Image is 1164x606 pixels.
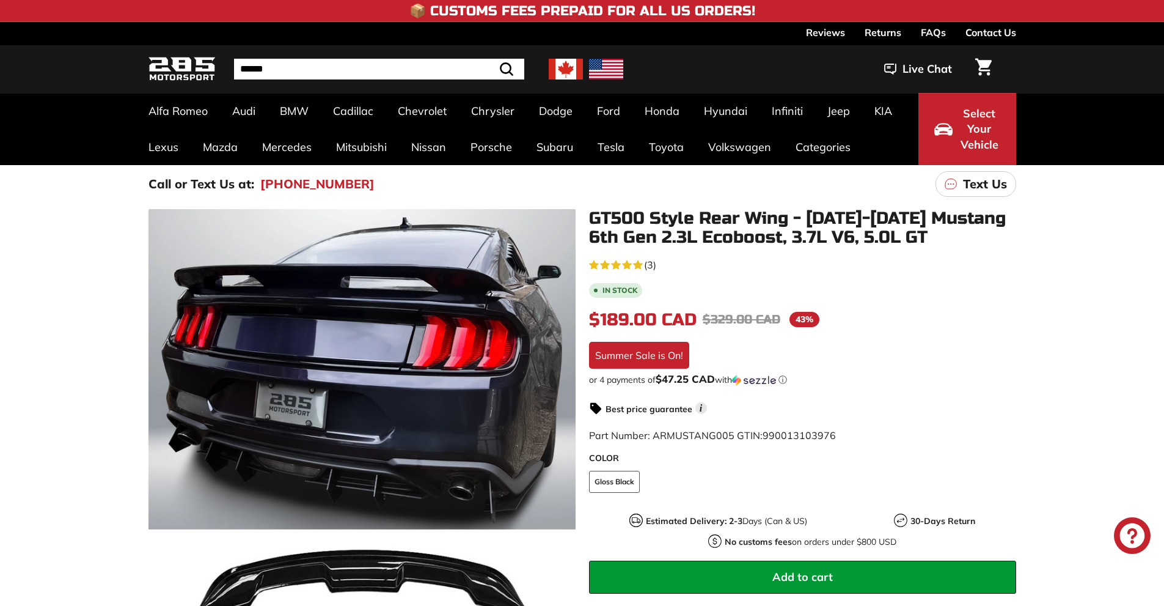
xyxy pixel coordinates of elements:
a: Dodge [527,93,585,129]
span: i [695,402,707,414]
a: Audi [220,93,268,129]
a: Toyota [637,129,696,165]
a: Chevrolet [386,93,459,129]
a: Reviews [806,22,845,43]
strong: 30-Days Return [910,515,975,527]
a: Subaru [524,129,585,165]
a: Hyundai [692,93,760,129]
a: Ford [585,93,632,129]
strong: No customs fees [725,536,792,547]
a: Infiniti [760,93,815,129]
strong: Estimated Delivery: 2-3 [646,515,742,527]
button: Live Chat [868,54,968,84]
label: COLOR [589,452,1016,465]
strong: Best price guarantee [606,404,692,415]
a: Cadillac [321,93,386,129]
a: Contact Us [965,22,1016,43]
a: Alfa Romeo [136,93,220,129]
span: $189.00 CAD [589,309,697,330]
a: Text Us [935,171,1016,197]
a: Mazda [191,129,250,165]
span: 43% [789,312,819,327]
a: 5.0 rating (3 votes) [589,256,1016,272]
p: on orders under $800 USD [725,536,896,549]
img: Sezzle [732,375,776,386]
a: Returns [865,22,901,43]
span: 990013103976 [763,429,836,442]
a: Volkswagen [696,129,783,165]
a: Cart [968,48,999,90]
span: Add to cart [772,570,833,584]
a: BMW [268,93,321,129]
input: Search [234,59,524,79]
span: $329.00 CAD [703,312,780,327]
p: Call or Text Us at: [148,175,254,193]
button: Add to cart [589,561,1016,594]
inbox-online-store-chat: Shopify online store chat [1110,517,1154,557]
div: or 4 payments of$47.25 CADwithSezzle Click to learn more about Sezzle [589,374,1016,386]
a: Mercedes [250,129,324,165]
span: Part Number: ARMUSTANG005 GTIN: [589,429,836,442]
a: Lexus [136,129,191,165]
span: (3) [644,257,656,272]
a: Jeep [815,93,862,129]
a: Categories [783,129,863,165]
button: Select Your Vehicle [918,93,1016,165]
div: or 4 payments of with [589,374,1016,386]
a: Nissan [399,129,458,165]
img: Logo_285_Motorsport_areodynamics_components [148,55,216,84]
a: Honda [632,93,692,129]
a: Chrysler [459,93,527,129]
span: $47.25 CAD [656,372,715,385]
a: Tesla [585,129,637,165]
p: Text Us [963,175,1007,193]
a: KIA [862,93,904,129]
b: In stock [602,287,637,294]
a: FAQs [921,22,946,43]
a: Mitsubishi [324,129,399,165]
div: Summer Sale is On! [589,342,689,369]
a: [PHONE_NUMBER] [260,175,375,193]
h4: 📦 Customs Fees Prepaid for All US Orders! [409,4,755,18]
a: Porsche [458,129,524,165]
p: Days (Can & US) [646,515,807,528]
span: Select Your Vehicle [959,106,1000,153]
h1: GT500 Style Rear Wing - [DATE]-[DATE] Mustang 6th Gen 2.3L Ecoboost, 3.7L V6, 5.0L GT [589,209,1016,247]
span: Live Chat [902,61,952,77]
